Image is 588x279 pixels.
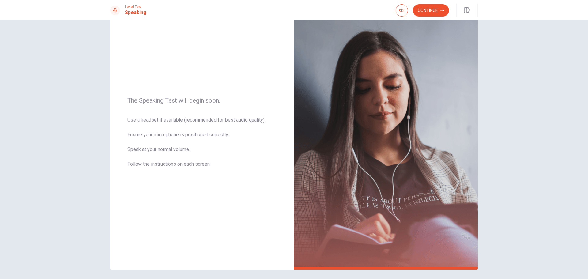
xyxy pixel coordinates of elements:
[294,2,478,270] img: speaking intro
[127,116,277,175] span: Use a headset if available (recommended for best audio quality). Ensure your microphone is positi...
[127,97,277,104] span: The Speaking Test will begin soon.
[125,5,146,9] span: Level Test
[413,4,449,17] button: Continue
[125,9,146,16] h1: Speaking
